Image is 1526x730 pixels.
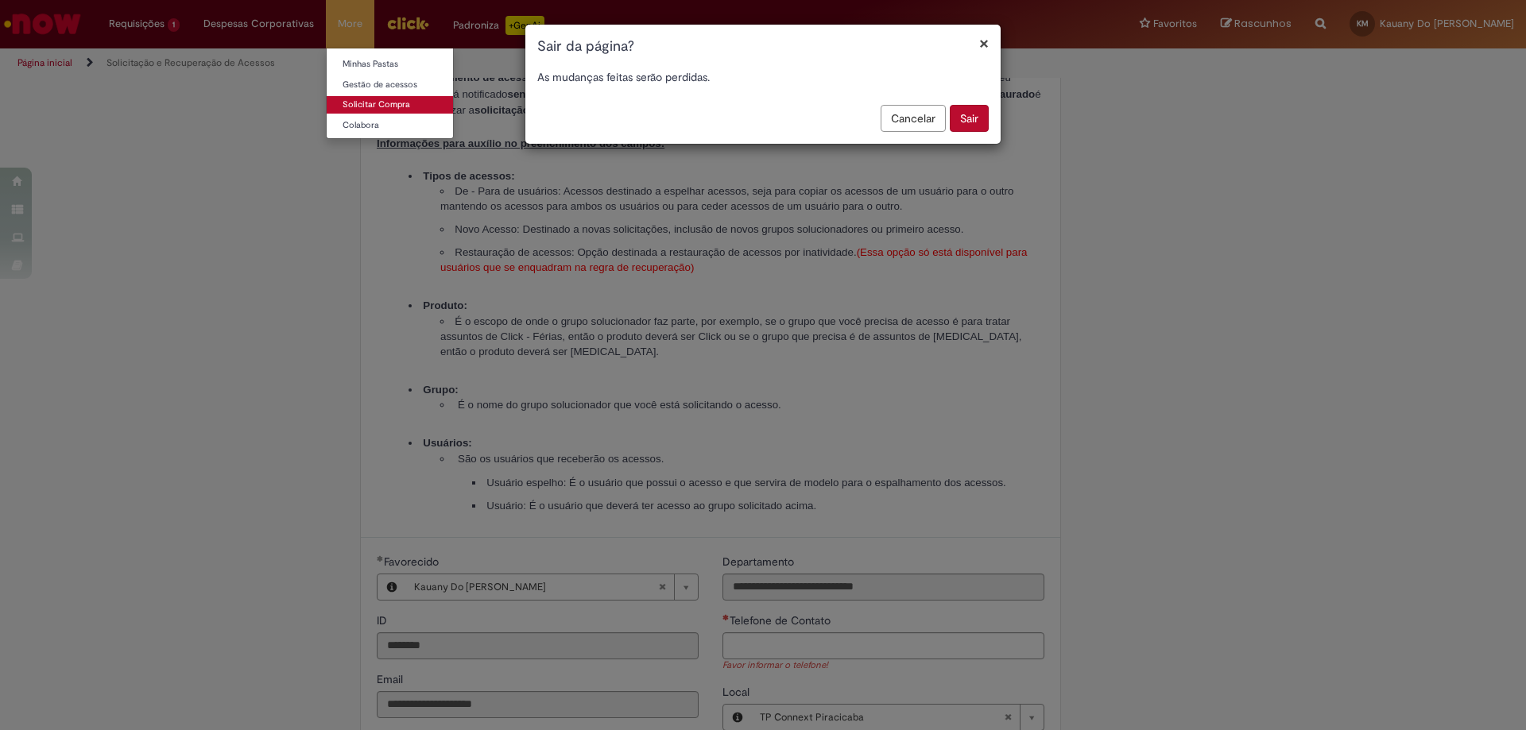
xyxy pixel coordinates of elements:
h1: Sair da página? [537,37,989,57]
a: Gestão de acessos [327,76,502,94]
p: As mudanças feitas serão perdidas. [537,69,989,85]
a: Colabora [327,117,502,134]
button: Fechar modal [979,35,989,52]
a: Solicitar Compra [327,96,502,114]
a: Minhas Pastas [327,56,502,73]
ul: More [326,48,454,139]
button: Sair [950,105,989,132]
button: Cancelar [881,105,946,132]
